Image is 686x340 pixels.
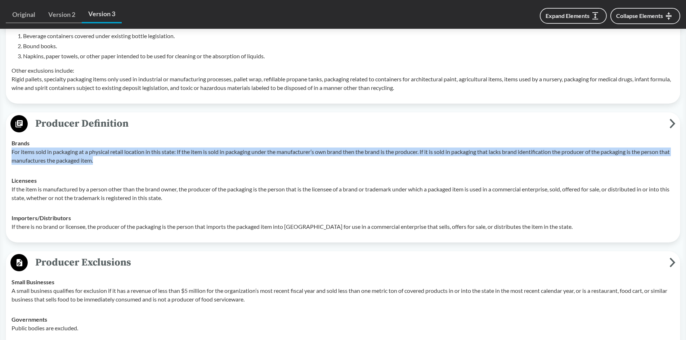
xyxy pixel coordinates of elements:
button: Collapse Elements [610,8,680,24]
p: Public bodies are excluded. [12,324,674,332]
strong: Small Businesses [12,278,54,285]
p: If there is no brand or licensee, the producer of the packaging is the person that imports the pa... [12,222,674,231]
li: Bound books. [23,42,674,50]
span: Producer Definition [28,115,669,132]
li: Beverage containers covered under existing bottle legislation. [23,32,674,40]
strong: Licensees [12,177,37,184]
p: A small business qualifies for exclusion if it has a revenue of less than $5 million for the orga... [12,286,674,304]
span: Producer Exclusions [28,254,669,271]
button: Producer Definition [8,115,678,133]
a: Version 3 [82,6,122,23]
strong: Brands [12,140,30,146]
p: If the item is manufactured by a person other than the brand owner, the producer of the packaging... [12,185,674,202]
strong: Governments [12,316,47,323]
button: Producer Exclusions [8,254,678,272]
li: Napkins, paper towels, or other paper intended to be used for cleaning or the absorption of liquids. [23,52,674,60]
p: Other exclusions include: Rigid pallets, specialty packaging items only used in industrial or man... [12,66,674,92]
a: Version 2 [42,6,82,23]
strong: Importers/​Distributors [12,214,71,221]
button: Expand Elements [540,8,607,24]
p: For items sold in packaging at a physical retail location in this state: If the item is sold in p... [12,148,674,165]
a: Original [6,6,42,23]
